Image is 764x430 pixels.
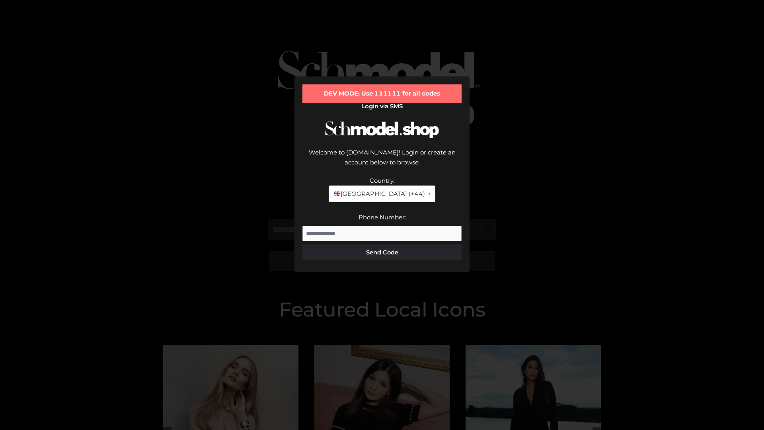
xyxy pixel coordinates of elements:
label: Country: [370,177,395,184]
div: Welcome to [DOMAIN_NAME]! Login or create an account below to browse. [302,147,462,176]
span: [GEOGRAPHIC_DATA] (+44) [333,189,425,199]
button: Send Code [302,244,462,260]
label: Phone Number: [359,213,406,221]
img: 🇬🇧 [334,191,340,197]
img: Schmodel Logo [322,114,442,145]
h2: Login via SMS [302,103,462,110]
div: DEV MODE: Use 111111 for all codes [302,84,462,103]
